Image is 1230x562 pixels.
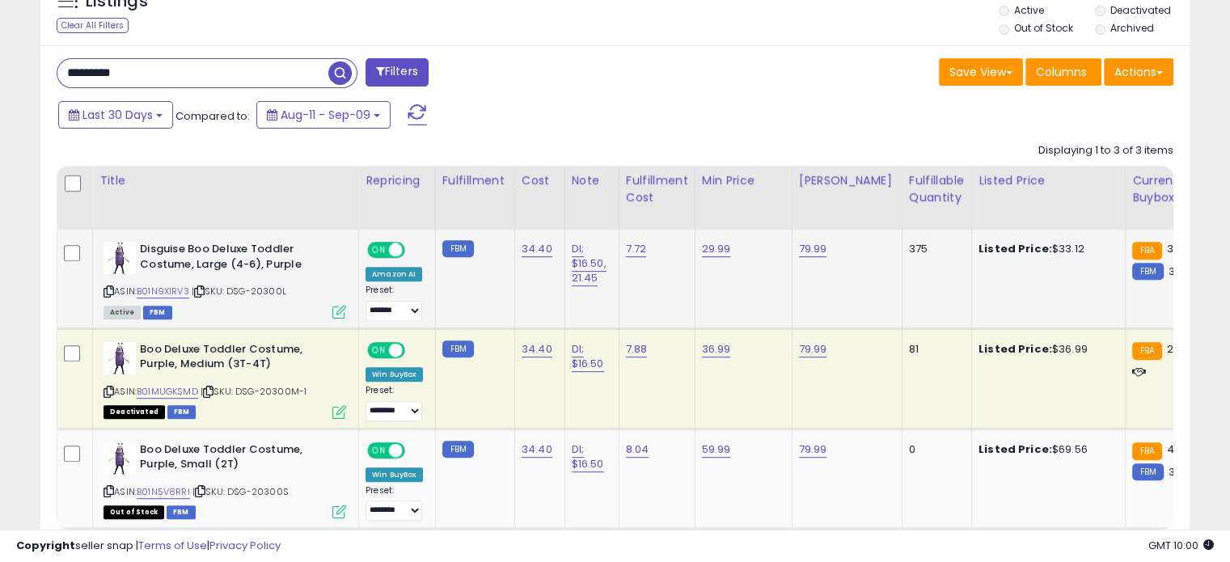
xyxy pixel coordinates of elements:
[104,442,346,518] div: ASIN:
[442,340,474,357] small: FBM
[1148,538,1214,553] span: 2025-10-10 10:00 GMT
[572,442,604,472] a: DI; $16.50
[572,341,604,372] a: DI; $16.50
[1132,172,1215,206] div: Current Buybox Price
[979,342,1113,357] div: $36.99
[104,342,136,374] img: 41LErXsrV1L._SL40_.jpg
[979,242,1113,256] div: $33.12
[281,107,370,123] span: Aug-11 - Sep-09
[799,241,827,257] a: 79.99
[104,505,164,519] span: All listings that are currently out of stock and unavailable for purchase on Amazon
[1132,242,1162,260] small: FBA
[16,538,75,553] strong: Copyright
[201,385,306,398] span: | SKU: DSG-20300M-1
[522,442,552,458] a: 34.40
[82,107,153,123] span: Last 30 Days
[104,342,346,417] div: ASIN:
[1168,464,1196,480] span: 37.96
[1132,263,1164,280] small: FBM
[1038,143,1173,158] div: Displaying 1 to 3 of 3 items
[442,441,474,458] small: FBM
[366,172,429,189] div: Repricing
[909,172,965,206] div: Fulfillable Quantity
[104,405,165,419] span: All listings that are unavailable for purchase on Amazon for any reason other than out-of-stock
[403,443,429,457] span: OFF
[1110,3,1170,17] label: Deactivated
[104,442,136,475] img: 41LErXsrV1L._SL40_.jpg
[1166,241,1195,256] span: 36.99
[137,385,198,399] a: B01MUGKSMD
[1166,442,1180,457] span: 40
[626,172,688,206] div: Fulfillment Cost
[140,442,336,476] b: Boo Deluxe Toddler Costume, Purple, Small (2T)
[572,172,612,189] div: Note
[799,442,827,458] a: 79.99
[1025,58,1101,86] button: Columns
[522,241,552,257] a: 34.40
[1104,58,1173,86] button: Actions
[702,442,731,458] a: 59.99
[1036,64,1087,80] span: Columns
[799,341,827,357] a: 79.99
[192,285,286,298] span: | SKU: DSG-20300L
[366,367,423,382] div: Win BuyBox
[137,485,190,499] a: B01N5V8RRI
[442,240,474,257] small: FBM
[167,505,196,519] span: FBM
[939,58,1023,86] button: Save View
[256,101,391,129] button: Aug-11 - Sep-09
[104,242,346,317] div: ASIN:
[140,242,336,276] b: Disguise Boo Deluxe Toddler Costume, Large (4-6), Purple
[1132,463,1164,480] small: FBM
[369,343,389,357] span: ON
[369,443,389,457] span: ON
[522,172,558,189] div: Cost
[1132,342,1162,360] small: FBA
[626,341,648,357] a: 7.88
[909,342,959,357] div: 81
[167,405,197,419] span: FBM
[403,243,429,257] span: OFF
[702,241,731,257] a: 29.99
[138,538,207,553] a: Terms of Use
[702,341,731,357] a: 36.99
[1132,442,1162,460] small: FBA
[442,172,508,189] div: Fulfillment
[979,442,1052,457] b: Listed Price:
[979,172,1118,189] div: Listed Price
[366,285,423,321] div: Preset:
[979,442,1113,457] div: $69.56
[366,485,423,522] div: Preset:
[369,243,389,257] span: ON
[702,172,785,189] div: Min Price
[572,241,607,286] a: DI; $16.50, 21.45
[979,241,1052,256] b: Listed Price:
[366,58,429,87] button: Filters
[1166,341,1180,357] span: 24
[626,241,647,257] a: 7.72
[137,285,189,298] a: B01N9XIRV3
[1110,21,1153,35] label: Archived
[403,343,429,357] span: OFF
[58,101,173,129] button: Last 30 Days
[799,172,895,189] div: [PERSON_NAME]
[979,341,1052,357] b: Listed Price:
[366,267,422,281] div: Amazon AI
[522,341,552,357] a: 34.40
[1014,21,1073,35] label: Out of Stock
[104,306,141,319] span: All listings currently available for purchase on Amazon
[57,18,129,33] div: Clear All Filters
[1168,264,1194,279] span: 33.12
[209,538,281,553] a: Privacy Policy
[175,108,250,124] span: Compared to:
[140,342,336,376] b: Boo Deluxe Toddler Costume, Purple, Medium (3T-4T)
[16,539,281,554] div: seller snap | |
[104,242,136,274] img: 41LErXsrV1L._SL40_.jpg
[99,172,352,189] div: Title
[366,467,423,482] div: Win BuyBox
[1014,3,1044,17] label: Active
[143,306,172,319] span: FBM
[626,442,649,458] a: 8.04
[909,242,959,256] div: 375
[366,385,423,421] div: Preset:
